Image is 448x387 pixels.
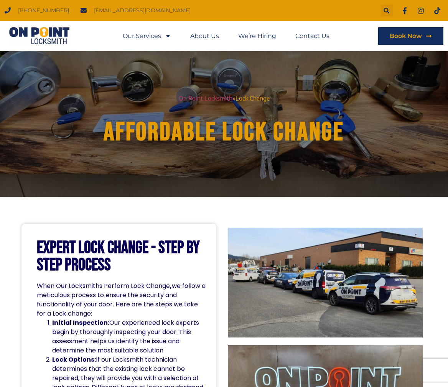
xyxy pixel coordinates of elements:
[190,27,219,45] a: About Us
[52,318,208,355] p: Our experienced lock experts begin by thoroughly inspecting your door. This assessment helps us i...
[92,5,191,16] span: [EMAIL_ADDRESS][DOMAIN_NAME]
[52,318,109,327] strong: Initial Inspection:
[236,94,270,102] span: Lock Change
[378,27,443,45] a: Book Now
[179,94,232,102] a: On Point Locksmith
[16,5,69,16] span: [PHONE_NUMBER]
[11,93,437,104] nav: breadcrumbs
[232,94,236,102] span: »
[17,118,431,147] h1: Affordable Lock Change
[123,27,329,45] nav: Menu
[390,33,422,39] span: Book Now
[123,27,171,45] a: Our Services
[381,5,393,17] div: Search
[238,27,276,45] a: We’re Hiring
[170,281,172,290] strong: ,
[228,228,423,337] img: Lock Change 1
[37,281,208,318] p: When Our Locksmiths Perform Lock Change we follow a meticulous process to ensure the security and...
[52,355,96,364] strong: Lock Options:
[295,27,329,45] a: Contact Us
[37,239,201,274] h2: Expert Lock Change - Step By Step Process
